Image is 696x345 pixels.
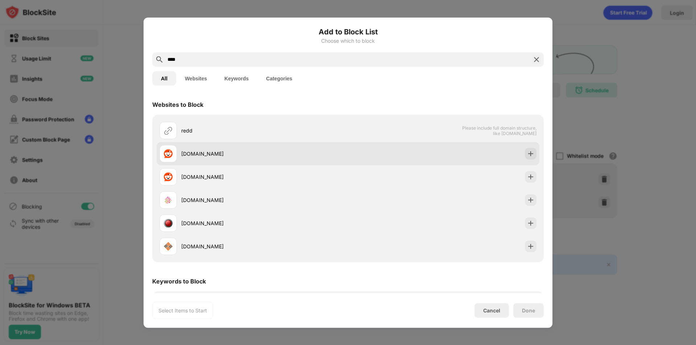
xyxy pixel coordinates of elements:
img: favicons [164,195,173,204]
img: favicons [164,172,173,181]
div: redd [181,127,348,134]
button: Keywords [216,71,257,85]
h6: Add to Block List [152,26,544,37]
div: Done [522,307,535,313]
div: [DOMAIN_NAME] [181,173,348,181]
div: [DOMAIN_NAME] [181,243,348,250]
img: favicons [164,242,173,251]
span: Please include full domain structure, like [DOMAIN_NAME] [462,125,536,136]
div: [DOMAIN_NAME] [181,196,348,204]
img: search-close [532,55,541,64]
img: url.svg [164,126,173,135]
div: [DOMAIN_NAME] [181,150,348,157]
img: favicons [164,219,173,227]
div: [DOMAIN_NAME] [181,219,348,227]
img: search.svg [155,55,164,64]
div: Websites to Block [152,101,203,108]
button: Categories [257,71,301,85]
button: Websites [176,71,216,85]
button: All [152,71,176,85]
div: Choose which to block [152,38,544,43]
div: Select Items to Start [158,307,207,314]
div: Cancel [483,307,500,314]
img: favicons [164,149,173,158]
div: Keywords to Block [152,277,206,285]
